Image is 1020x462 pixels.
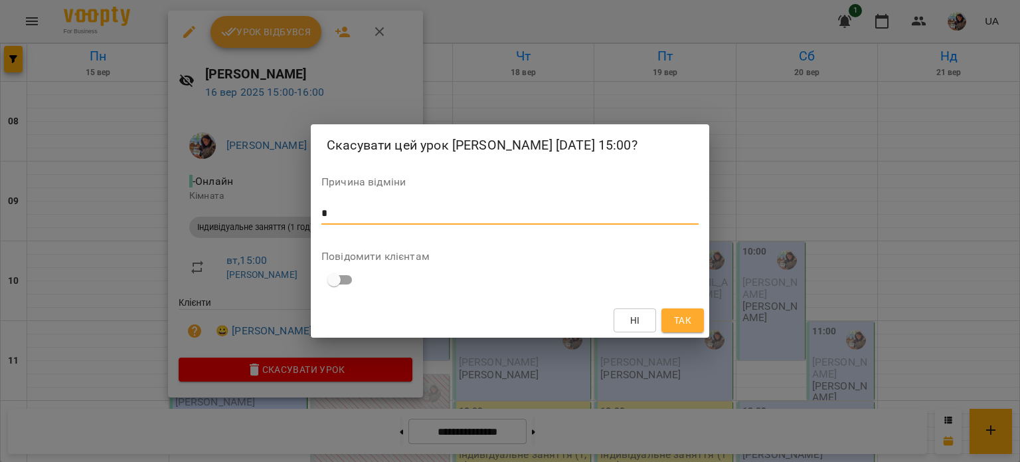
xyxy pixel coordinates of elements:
[630,312,640,328] span: Ні
[661,308,704,332] button: Так
[674,312,691,328] span: Так
[321,177,699,187] label: Причина відміни
[327,135,693,156] h2: Скасувати цей урок [PERSON_NAME] [DATE] 15:00?
[321,251,699,262] label: Повідомити клієнтам
[614,308,656,332] button: Ні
